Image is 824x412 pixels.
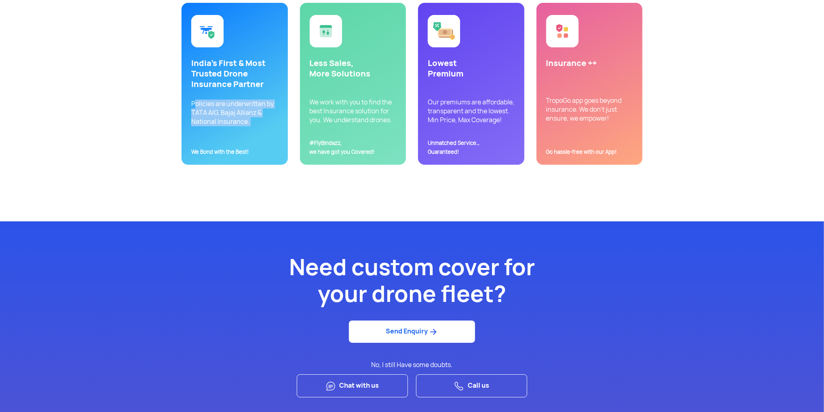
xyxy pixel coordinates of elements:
a: Chat with us [297,374,408,397]
img: Chat [326,381,336,391]
p: We work with you to find the best Insurance solution for you. We understand drones. [310,89,397,134]
span: #FlyBindazz, we have got you Covered! [310,139,375,157]
img: Chat [454,381,464,391]
span: We Bond with the Best! [191,148,249,157]
a: Call us [416,374,527,397]
img: Lowest premium [428,15,460,47]
p: TropoGo app goes beyond insurance. We don't just ensure, we empower! [546,79,633,132]
span: Go hassle-free with our App! [546,148,617,157]
p: Insurance ++ [546,58,633,68]
p: India’s First & Most Trusted Drone Insurance Partner [191,58,278,89]
span: Unmatched Service… Guaranteed! [428,139,480,157]
img: ic_arrow_forward_blue.svg [428,327,438,337]
h2: Need custom cover for your drone fleet? [6,254,818,319]
p: No, I still Have some doubts. [6,360,818,370]
a: Send Enquiry [349,321,475,343]
p: Our premiums are affordable, transparent and the lowest. Min Price, Max Coverage! [428,89,515,134]
img: Flexible Plans [191,15,224,47]
p: Policies are underwritten by TATA AIG, Bajaj Allianz & National Insurance. [191,100,278,135]
img: Flexible Plans [546,15,579,47]
img: Extended Coverage [310,15,342,47]
p: Less Sales, More Solutions [310,58,397,79]
p: Lowest Premium [428,58,515,79]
